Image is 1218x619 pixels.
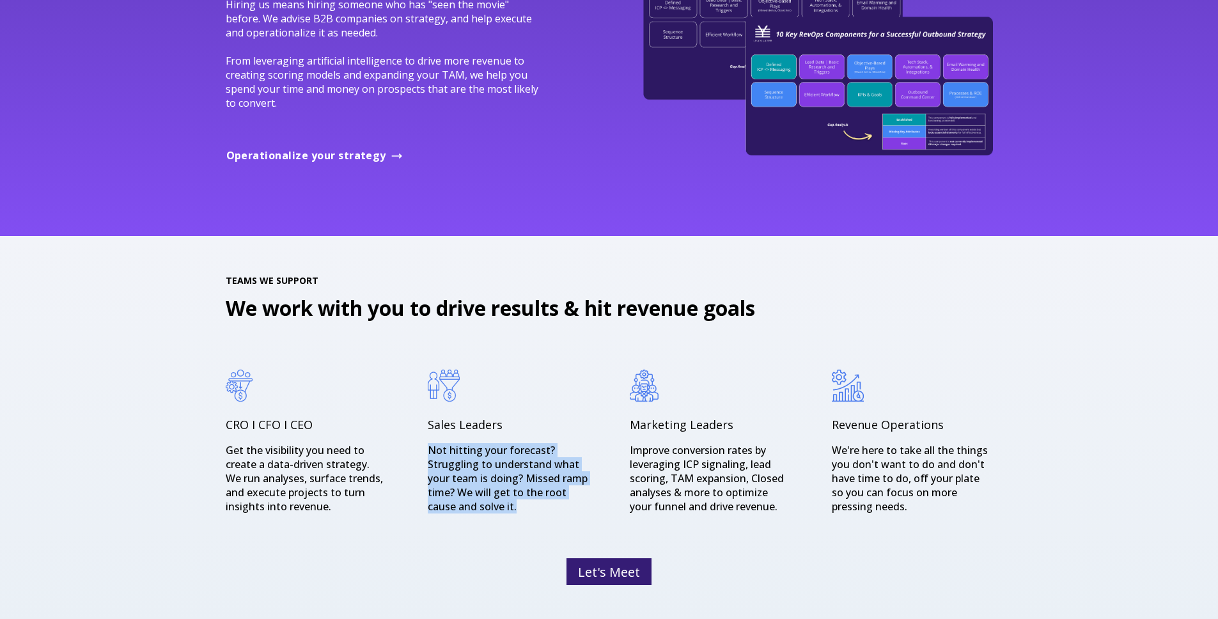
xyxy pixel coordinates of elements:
[226,148,386,162] span: Operationalize your strategy
[226,417,387,433] h4: CRO I CFO I CEO
[832,370,864,402] img: revenue-operations
[630,417,791,433] h4: Marketing Leaders
[226,294,993,323] h2: We work with you to drive results & hit revenue goals
[226,274,993,287] span: TEAMS WE SUPPORT
[226,443,387,513] p: Get the visibility you need to create a data-driven strategy. We run analyses, surface trends, an...
[428,417,589,433] h4: Sales Leaders
[832,443,993,513] p: We're here to take all the things you don't want to do and don't have time to do, off your plate ...
[832,417,993,433] h4: Revenue Operations
[428,370,460,402] img: sales-leaders
[630,370,659,402] img: marketing leaders
[630,443,791,513] p: Improve conversion rates by leveraging ICP signaling, lead scoring, TAM expansion, Closed analyse...
[566,560,652,585] a: Let's Meet
[226,370,253,402] img: cro
[428,443,589,513] p: Not hitting your forecast? Struggling to understand what your team is doing? Missed ramp time? We...
[226,150,405,163] a: Operationalize your strategy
